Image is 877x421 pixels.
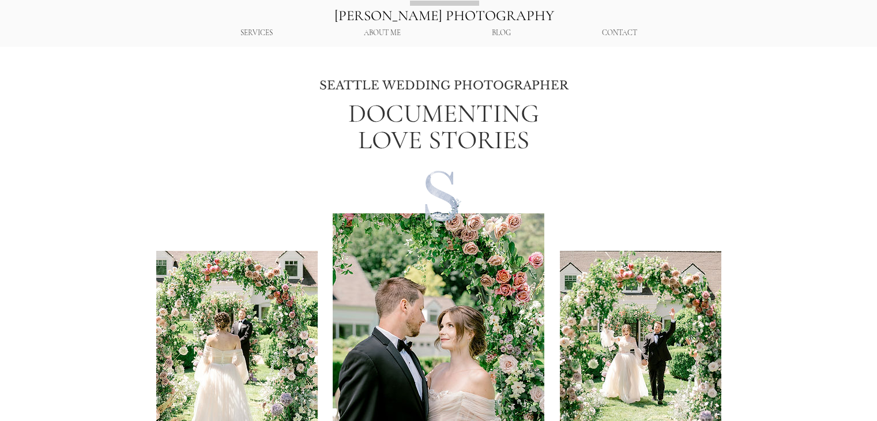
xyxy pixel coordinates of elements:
[318,23,446,43] a: ABOUT ME
[348,97,539,156] span: DOCUMENTING LOVE STORIES
[446,23,556,43] a: BLOG
[407,164,469,225] img: transparent (with name)_edited.png
[556,23,683,43] a: CONTACT
[596,23,643,43] p: CONTACT
[195,23,318,43] div: SERVICES
[358,23,406,43] p: ABOUT ME
[486,23,517,43] p: BLOG
[195,23,683,43] nav: Site
[319,78,569,92] span: SEATTLE WEDDING PHOTOGRAPHER
[334,7,554,24] a: [PERSON_NAME] PHOTOGRAPHY
[235,23,278,43] p: SERVICES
